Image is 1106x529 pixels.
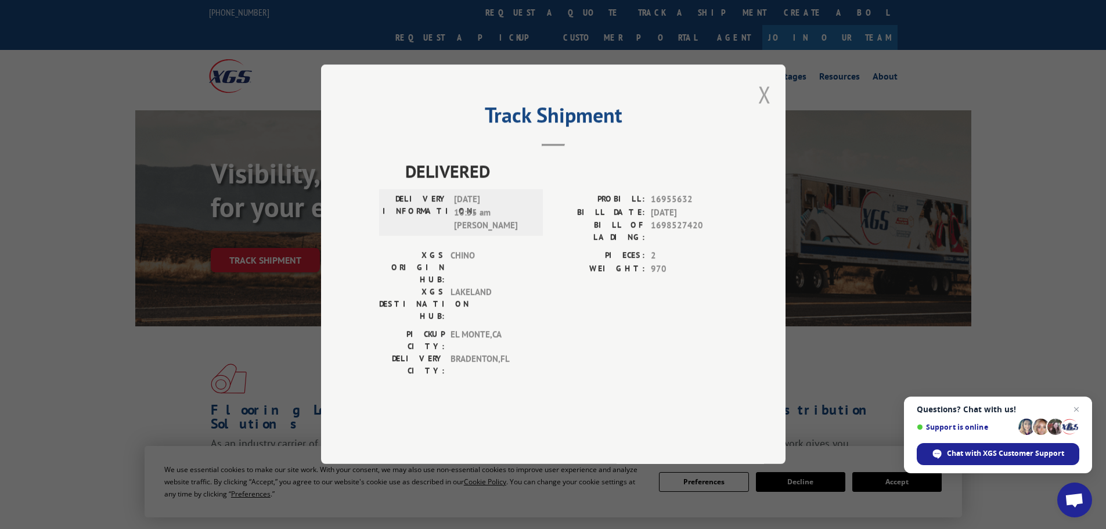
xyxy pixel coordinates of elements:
[405,159,727,185] span: DELIVERED
[451,250,529,286] span: CHINO
[379,286,445,323] label: XGS DESTINATION HUB:
[553,193,645,207] label: PROBILL:
[451,353,529,377] span: BRADENTON , FL
[758,79,771,110] button: Close modal
[451,286,529,323] span: LAKELAND
[379,353,445,377] label: DELIVERY CITY:
[917,405,1079,414] span: Questions? Chat with us!
[917,423,1014,431] span: Support is online
[553,262,645,276] label: WEIGHT:
[651,193,727,207] span: 16955632
[651,250,727,263] span: 2
[651,219,727,244] span: 1698527420
[383,193,448,233] label: DELIVERY INFORMATION:
[379,107,727,129] h2: Track Shipment
[451,329,529,353] span: EL MONTE , CA
[454,193,532,233] span: [DATE] 10:55 am [PERSON_NAME]
[379,329,445,353] label: PICKUP CITY:
[553,219,645,244] label: BILL OF LADING:
[1057,483,1092,517] a: Open chat
[651,206,727,219] span: [DATE]
[651,262,727,276] span: 970
[553,206,645,219] label: BILL DATE:
[379,250,445,286] label: XGS ORIGIN HUB:
[947,448,1064,459] span: Chat with XGS Customer Support
[917,443,1079,465] span: Chat with XGS Customer Support
[553,250,645,263] label: PIECES:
